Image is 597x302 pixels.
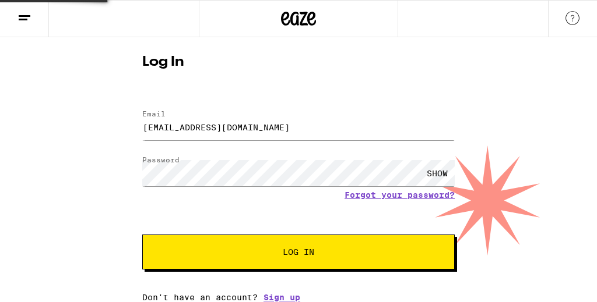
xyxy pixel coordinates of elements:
input: Email [142,114,455,140]
span: Log In [283,248,314,256]
div: SHOW [420,160,455,186]
a: Sign up [264,293,300,302]
label: Password [142,156,180,164]
a: Forgot your password? [345,190,455,200]
div: Don't have an account? [142,293,455,302]
span: Hi. Need any help? [7,8,84,17]
h1: Log In [142,55,455,69]
button: Log In [142,235,455,269]
label: Email [142,110,166,118]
